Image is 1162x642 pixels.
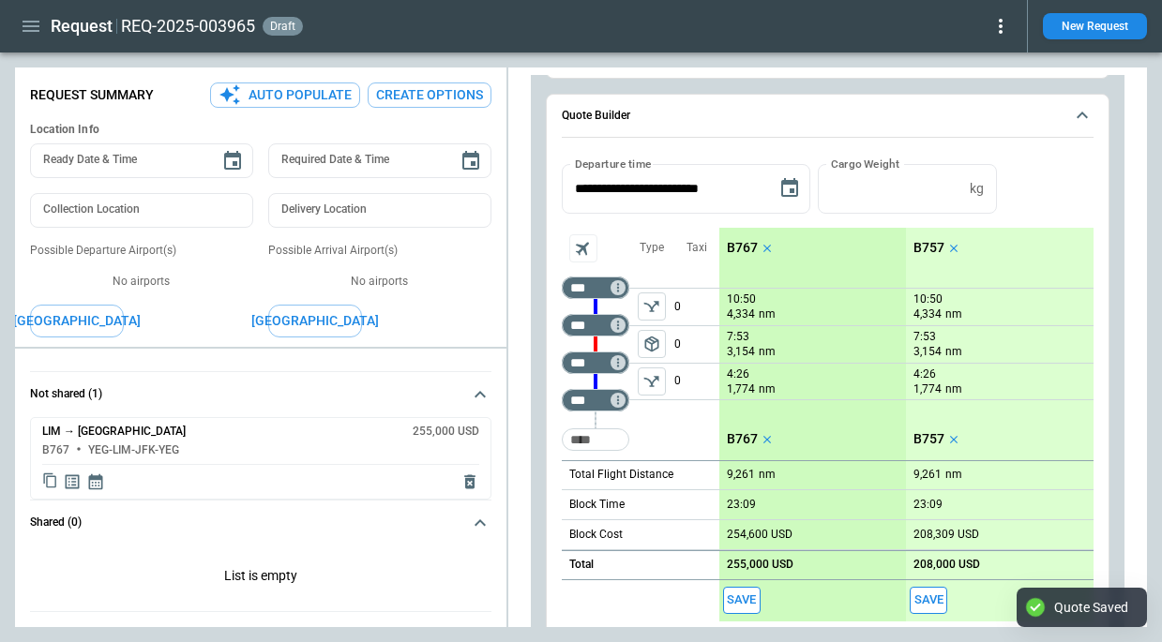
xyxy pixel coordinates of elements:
[210,82,360,108] button: Auto Populate
[727,240,758,256] p: B767
[913,367,936,381] p: 4:26
[913,558,980,572] p: 208,000 USD
[913,240,944,256] p: B757
[30,274,253,290] p: No airports
[266,20,299,33] span: draft
[1043,13,1147,39] button: New Request
[562,110,630,122] h6: Quote Builder
[30,388,102,400] h6: Not shared (1)
[460,472,479,491] span: Delete quote
[910,587,947,614] button: Save
[63,472,82,491] span: Display detailed quote content
[759,381,776,397] p: nm
[831,156,899,172] label: Cargo Weight
[214,142,251,180] button: Choose date
[638,292,666,321] span: Type of sector
[640,240,664,256] p: Type
[368,82,491,108] button: Create Options
[970,181,984,197] p: kg
[42,426,186,438] h6: LIM → [GEOGRAPHIC_DATA]
[759,306,776,322] p: nm
[727,528,792,542] p: 254,600 USD
[30,545,491,611] p: List is empty
[945,344,962,360] p: nm
[638,367,666,396] button: left aligned
[913,330,936,344] p: 7:53
[30,87,154,103] p: Request Summary
[30,372,491,417] button: Not shared (1)
[452,142,490,180] button: Choose date
[727,330,749,344] p: 7:53
[42,472,58,491] span: Copy quote content
[562,164,1094,621] div: Quote Builder
[121,15,255,37] h2: REQ-2025-003965
[30,417,491,500] div: Not shared (1)
[727,558,793,572] p: 255,000 USD
[945,381,962,397] p: nm
[569,527,623,543] p: Block Cost
[30,305,124,337] button: [GEOGRAPHIC_DATA]
[638,330,666,358] button: left aligned
[913,431,944,447] p: B757
[268,305,362,337] button: [GEOGRAPHIC_DATA]
[413,426,479,438] h6: 255,000 USD
[674,289,719,325] p: 0
[30,123,491,137] h6: Location Info
[913,528,979,542] p: 208,309 USD
[562,428,629,451] div: Too short
[719,228,1094,621] div: scrollable content
[674,326,719,363] p: 0
[30,545,491,611] div: Not shared (1)
[687,240,707,256] p: Taxi
[569,467,673,483] p: Total Flight Distance
[727,306,755,322] p: 4,334
[268,274,491,290] p: No airports
[913,344,942,360] p: 3,154
[945,306,962,322] p: nm
[88,444,179,456] h6: YEG-LIM-JFK-YEG
[638,367,666,396] span: Type of sector
[562,389,629,411] div: Too short
[913,381,942,397] p: 1,774
[945,467,962,483] p: nm
[562,351,629,374] div: Too short
[727,381,755,397] p: 1,774
[727,431,758,447] p: B767
[727,468,755,482] p: 9,261
[642,335,661,353] span: package_2
[913,292,943,306] p: 10:50
[268,243,491,259] p: Possible Arrival Airport(s)
[562,95,1094,138] button: Quote Builder
[569,234,597,262] span: Aircraft selection
[51,15,113,37] h1: Request
[30,516,82,529] h6: Shared (0)
[913,306,942,322] p: 4,334
[913,498,943,512] p: 23:09
[759,467,776,483] p: nm
[1054,599,1128,616] div: Quote Saved
[759,344,776,360] p: nm
[30,500,491,545] button: Shared (0)
[910,587,947,614] span: Save this aircraft quote and copy details to clipboard
[727,498,756,512] p: 23:09
[638,292,666,321] button: left aligned
[638,330,666,358] span: Type of sector
[674,364,719,399] p: 0
[913,468,942,482] p: 9,261
[727,367,749,381] p: 4:26
[42,444,69,456] h6: B767
[723,587,761,614] button: Save
[575,156,652,172] label: Departure time
[86,472,105,491] span: Display quote schedule
[727,292,756,306] p: 10:50
[30,243,253,259] p: Possible Departure Airport(s)
[771,170,808,207] button: Choose date, selected date is Sep 29, 2025
[562,314,629,336] div: Too short
[723,587,761,614] span: Save this aircraft quote and copy details to clipboard
[727,344,755,360] p: 3,154
[569,559,594,571] h6: Total
[569,497,625,513] p: Block Time
[562,276,629,299] div: Not found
